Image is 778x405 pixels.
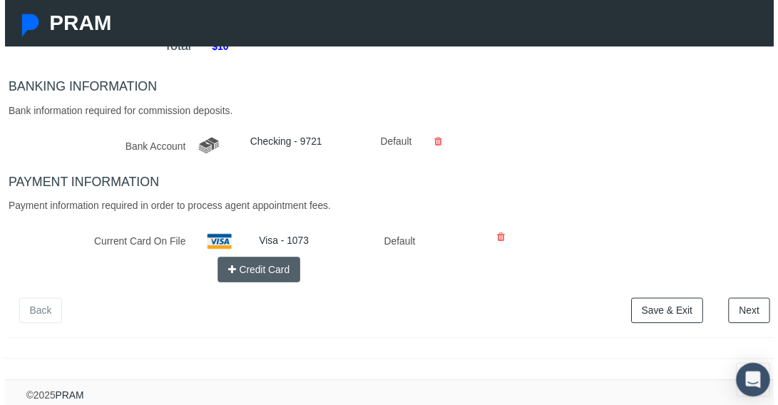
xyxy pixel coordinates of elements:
img: visa.png [205,237,230,252]
a: Visa - 1073 [257,238,308,250]
span: PRAM [45,11,108,35]
a: Delete [488,234,517,245]
div: Default [373,232,415,257]
a: Next [732,302,774,327]
div: Default [369,135,414,159]
a: Save & Exit [634,302,707,327]
span: Bank information required for commission deposits. [4,106,230,118]
button: Credit Card [215,260,300,286]
a: Back [14,302,58,327]
img: card_bank.png [194,135,219,159]
img: Pram Partner [14,14,37,37]
a: Delete [424,138,454,149]
div: Open Intercom Messenger [740,367,774,401]
span: $10 [199,34,237,67]
span: Payment information required in order to process agent appointment fees. [4,202,330,214]
a: Checking - 9721 [248,138,321,149]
